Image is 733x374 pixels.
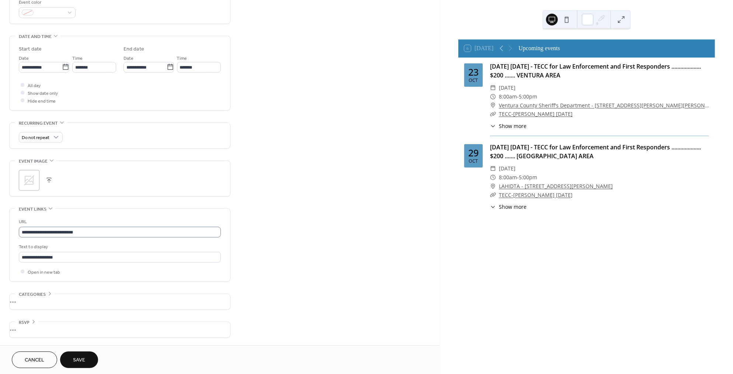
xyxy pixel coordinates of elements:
div: Oct [469,78,478,83]
span: All day [28,82,41,90]
span: Date [124,55,133,62]
a: LAHIDTA - [STREET_ADDRESS][PERSON_NAME] [499,182,613,191]
span: Show more [499,122,527,130]
span: Event image [19,157,48,165]
span: 8:00am [499,92,517,101]
span: Open in new tab [28,269,60,276]
span: [DATE] [499,164,515,173]
span: Cancel [25,357,44,364]
div: URL [19,218,219,226]
span: Event links [19,205,46,213]
span: Categories [19,291,46,298]
span: Do not repeat [22,134,49,142]
div: ​ [490,101,496,110]
span: Date and time [19,33,52,41]
button: Save [60,352,98,368]
button: ​Show more [490,122,527,130]
button: ​Show more [490,203,527,211]
span: Time [177,55,187,62]
div: Oct [469,159,478,164]
div: ​ [490,203,496,211]
span: Show date only [28,90,58,97]
div: ; [19,170,39,191]
a: Ventura County Sheriff's Department - [STREET_ADDRESS][PERSON_NAME][PERSON_NAME] [499,101,709,110]
span: Show more [499,203,527,211]
div: ​ [490,173,496,182]
span: Hide end time [28,97,56,105]
span: Date [19,55,29,62]
div: ​ [490,83,496,92]
a: [DATE] [DATE] - TECC for Law Enforcement and First Responders .................... $200 ....... V... [490,62,701,79]
span: 8:00am [499,173,517,182]
div: ••• [10,294,230,309]
span: 5:00pm [519,92,537,101]
div: 29 [468,148,479,157]
div: ​ [490,110,496,118]
div: ••• [10,322,230,337]
div: ​ [490,191,496,200]
div: ​ [490,164,496,173]
span: RSVP [19,319,29,326]
div: ​ [490,92,496,101]
div: 23 [468,67,479,77]
div: Upcoming events [518,44,560,53]
span: Time [72,55,83,62]
span: 5:00pm [519,173,537,182]
span: [DATE] [499,83,515,92]
div: ​ [490,122,496,130]
a: [DATE] [DATE] - TECC for Law Enforcement and First Responders .................... $200 ....... [... [490,143,701,160]
a: TECC-[PERSON_NAME] [DATE] [499,191,573,198]
button: Cancel [12,352,57,368]
span: Recurring event [19,120,58,127]
a: TECC-[PERSON_NAME] [DATE] [499,110,573,117]
div: Start date [19,45,42,53]
div: End date [124,45,144,53]
span: - [517,173,519,182]
div: Text to display [19,243,219,251]
span: Save [73,357,85,364]
div: ​ [490,182,496,191]
span: - [517,92,519,101]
